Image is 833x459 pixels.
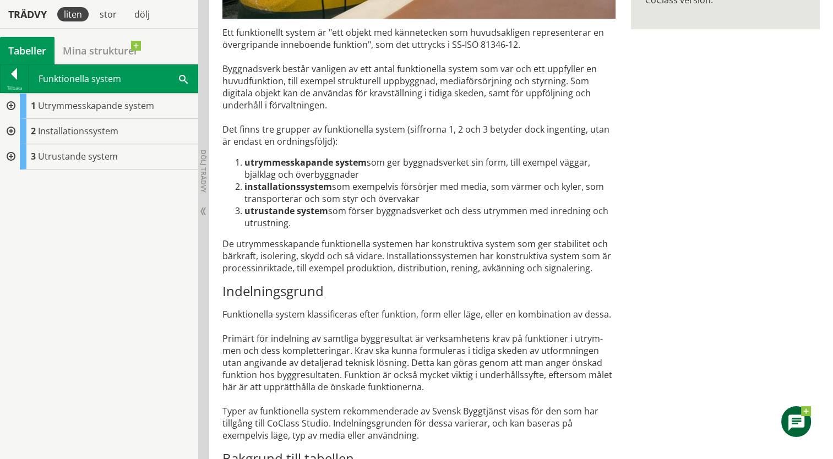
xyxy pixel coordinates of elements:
[38,125,118,137] span: Installationssystem
[244,205,616,229] li: som förser byggnadsverket och dess utrymmen med inredning och utrustning.
[244,156,367,168] strong: utrymmesskapande system
[55,37,146,64] a: Mina strukturer
[199,150,208,193] span: Dölj trädvy
[2,8,53,20] div: Trädvy
[244,156,616,181] li: som ger byggnadsverket sin form, till exempel väggar, bjälklag och överbyggnader
[31,100,36,112] span: 1
[244,181,616,205] li: som exempelvis försörjer med media, som värmer och kyler, som trans­porterar och som styr och öve...
[128,7,156,21] div: dölj
[57,7,89,21] div: liten
[31,125,36,137] span: 2
[244,181,332,193] strong: installationssystem
[244,205,328,217] strong: utrustande system
[93,7,123,21] div: stor
[29,65,198,92] div: Funktionella system
[179,73,188,84] span: Sök i tabellen
[222,283,616,299] h3: Indelningsgrund
[31,150,36,162] span: 3
[1,84,28,92] div: Tillbaka
[38,150,118,162] span: Utrustande system
[38,100,154,112] span: Utrymmesskapande system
